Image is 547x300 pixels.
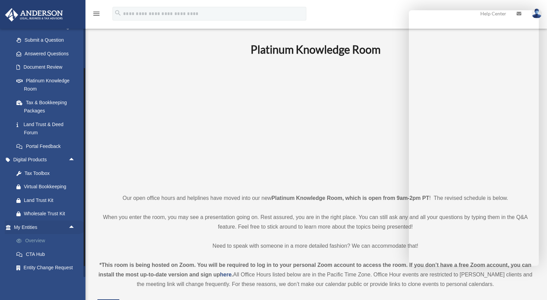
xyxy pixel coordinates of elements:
a: CTA Hub [10,247,85,261]
a: Platinum Knowledge Room [10,74,82,96]
div: Virtual Bookkeeping [24,182,77,191]
iframe: Chat Window [409,10,539,266]
a: Virtual Bookkeeping [10,180,85,194]
span: arrow_drop_up [68,153,82,167]
a: Answered Questions [10,47,85,60]
strong: . [231,272,233,277]
p: When you enter the room, you may see a presentation going on. Rest assured, you are in the right ... [97,213,533,232]
a: Entity Change Request [10,261,85,275]
strong: Platinum Knowledge Room, which is open from 9am-2pm PT [271,195,429,201]
a: Binder Walkthrough [10,274,85,288]
i: menu [92,10,101,18]
span: arrow_drop_up [68,220,82,234]
a: My Entitiesarrow_drop_up [5,220,85,234]
div: All Office Hours listed below are in the Pacific Time Zone. Office Hour events are restricted to ... [97,260,533,289]
a: Portal Feedback [10,139,85,153]
b: Platinum Knowledge Room [251,43,381,56]
div: Land Trust Kit [24,196,77,205]
a: Overview [10,234,85,248]
a: Land Trust & Deed Forum [10,118,85,139]
a: menu [92,12,101,18]
a: Wholesale Trust Kit [10,207,85,221]
i: search [114,9,122,17]
iframe: 231110_Toby_KnowledgeRoom [213,65,418,181]
a: Document Review [10,60,85,74]
div: Tax Toolbox [24,169,77,178]
p: Need to speak with someone in a more detailed fashion? We can accommodate that! [97,241,533,251]
strong: *This room is being hosted on Zoom. You will be required to log in to your personal Zoom account ... [98,262,531,277]
a: Tax & Bookkeeping Packages [10,96,85,118]
a: Land Trust Kit [10,193,85,207]
p: Our open office hours and helplines have moved into our new ! The revised schedule is below. [97,193,533,203]
a: Submit a Question [10,33,85,47]
a: here [220,272,232,277]
div: Wholesale Trust Kit [24,209,77,218]
img: User Pic [532,9,542,18]
img: Anderson Advisors Platinum Portal [3,8,65,22]
a: Tax Toolbox [10,166,85,180]
a: Digital Productsarrow_drop_up [5,153,85,167]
